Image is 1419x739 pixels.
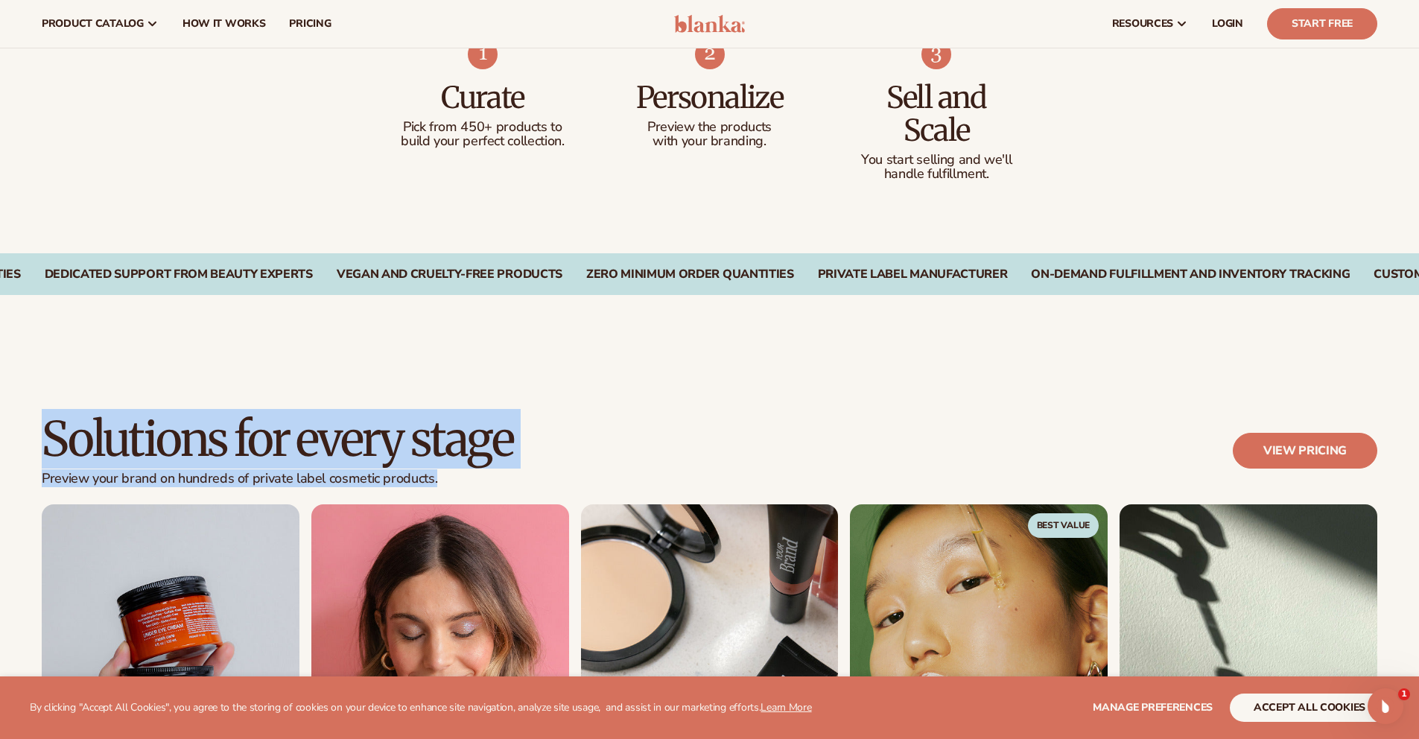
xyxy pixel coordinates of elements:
iframe: Intercom live chat [1368,688,1403,724]
span: pricing [289,18,331,30]
p: Pick from 450+ products to build your perfect collection. [399,120,567,150]
a: Learn More [761,700,811,714]
div: PRIVATE LABEL MANUFACTURER [818,267,1008,282]
span: product catalog [42,18,144,30]
a: Start Free [1267,8,1377,39]
span: How It Works [182,18,266,30]
button: accept all cookies [1230,694,1389,722]
span: 1 [1398,688,1410,700]
img: logo [674,15,745,33]
p: Preview your brand on hundreds of private label cosmetic products. [42,471,513,487]
img: Shopify Image 8 [695,39,725,69]
p: Preview the products [626,120,793,135]
button: Manage preferences [1093,694,1213,722]
h3: Sell and Scale [853,81,1020,147]
span: resources [1112,18,1173,30]
span: Manage preferences [1093,700,1213,714]
p: By clicking "Accept All Cookies", you agree to the storing of cookies on your device to enhance s... [30,702,812,714]
img: Shopify Image 7 [468,39,498,69]
span: LOGIN [1212,18,1243,30]
h3: Personalize [626,81,793,114]
div: DEDICATED SUPPORT FROM BEAUTY EXPERTS [45,267,313,282]
img: Shopify Image 9 [921,39,951,69]
div: Zero Minimum Order Quantities [586,267,794,282]
a: View pricing [1233,433,1377,469]
p: with your branding. [626,134,793,149]
span: Best Value [1028,513,1099,537]
p: You start selling and we'll [853,153,1020,168]
div: Vegan and Cruelty-Free Products [337,267,562,282]
h2: Solutions for every stage [42,414,513,464]
h3: Curate [399,81,567,114]
p: handle fulfillment. [853,167,1020,182]
div: On-Demand Fulfillment and Inventory Tracking [1031,267,1350,282]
